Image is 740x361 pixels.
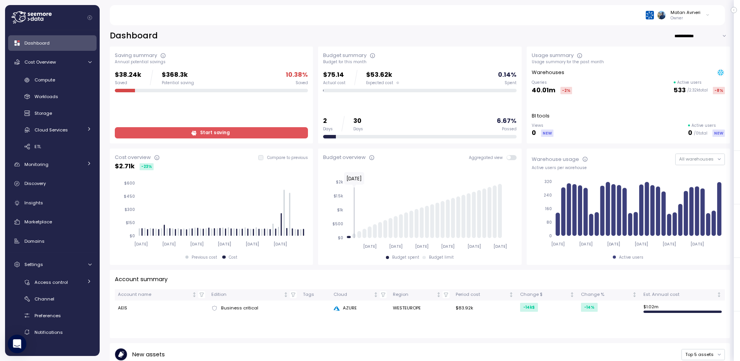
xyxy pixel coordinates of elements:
h2: Dashboard [110,30,158,41]
p: 0.14 % [498,70,517,80]
span: Access control [35,279,68,285]
p: BI tools [532,112,550,120]
span: Expected cost [366,80,393,86]
tspan: 80 [546,220,552,225]
div: Not sorted [508,292,514,297]
a: Access control [8,276,97,288]
div: Saving summary [115,52,157,59]
div: Usage summary [532,52,574,59]
span: Workloads [35,93,58,100]
span: Insights [24,200,43,206]
span: Domains [24,238,45,244]
tspan: $0 [130,233,135,238]
a: Cost Overview [8,54,97,70]
div: Cost [229,255,237,260]
tspan: [DATE] [493,244,507,249]
div: Budget overview [323,154,366,161]
img: 68790ce639d2d68da1992664.PNG [646,11,654,19]
span: Preferences [35,313,61,319]
div: Previous cost [192,255,217,260]
div: Saved [115,80,141,86]
span: Business critical [221,305,258,312]
div: -8 % [713,87,725,94]
tspan: [DATE] [635,242,648,247]
a: Workloads [8,90,97,103]
a: Settings [8,257,97,272]
span: ETL [35,143,41,150]
div: Change % [581,291,631,298]
p: $53.62k [366,70,399,80]
div: Not sorted [569,292,575,297]
th: CloudNot sorted [330,289,389,301]
div: Budget summary [323,52,367,59]
div: Warehouse usage [532,155,579,163]
a: Storage [8,107,97,120]
p: Account summary [115,275,168,284]
p: New assets [132,350,165,359]
div: Annual potential savings [115,59,308,65]
div: Potential saving [162,80,194,86]
tspan: [DATE] [389,244,403,249]
td: $83.92k [453,301,517,316]
p: Compare to previous [267,155,308,161]
a: Notifications [8,326,97,339]
tspan: [DATE] [274,242,287,247]
p: $ 2.71k [115,161,135,172]
span: All warehouses [679,156,714,162]
span: Storage [35,110,52,116]
tspan: 240 [544,193,552,198]
tspan: $1.5k [334,193,343,199]
div: Open Intercom Messenger [8,335,26,353]
div: Not sorted [283,292,289,297]
text: [DATE] [346,175,362,182]
div: Saved [296,80,308,86]
span: Channel [35,296,54,302]
p: $38.24k [115,70,141,80]
div: -23 % [140,163,154,170]
div: NEW [541,130,553,137]
tspan: [DATE] [218,242,232,247]
tspan: 320 [545,179,552,184]
td: AEIS [115,301,209,316]
p: $368.3k [162,70,194,80]
div: Est. Annual cost [643,291,715,298]
p: 0 [688,128,692,138]
th: RegionNot sorted [390,289,453,301]
div: NEW [712,130,725,137]
a: Compute [8,74,97,86]
a: Insights [8,195,97,211]
div: Not sorted [716,292,722,297]
tspan: [DATE] [467,244,481,249]
span: Compute [35,77,55,83]
th: Change %Not sorted [578,289,640,301]
span: Cloud Services [35,127,68,133]
th: Est. Annual costNot sorted [640,289,725,301]
p: Owner [671,16,700,21]
p: 533 [674,85,686,96]
div: Change $ [520,291,568,298]
a: Cloud Services [8,123,97,136]
tspan: [DATE] [663,242,676,247]
div: Budget for this month [323,59,516,65]
tspan: [DATE] [607,242,621,247]
tspan: $0 [338,235,343,240]
div: Cost overview [115,154,151,161]
p: 6.67 % [497,116,517,126]
div: Spent [505,80,517,86]
p: Queries [532,80,572,85]
div: AZURE [334,305,387,312]
tspan: $450 [124,194,135,199]
tspan: [DATE] [551,242,565,247]
div: Account name [118,291,191,298]
div: Passed [502,126,517,132]
span: Aggregated view [469,155,507,160]
span: Dashboard [24,40,50,46]
a: Domains [8,233,97,249]
div: Region [393,291,435,298]
p: 2 [323,116,333,126]
a: Preferences [8,309,97,322]
span: Marketplace [24,219,52,225]
div: Budget spent [392,255,419,260]
div: Period cost [456,291,507,298]
p: Active users [692,123,716,128]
